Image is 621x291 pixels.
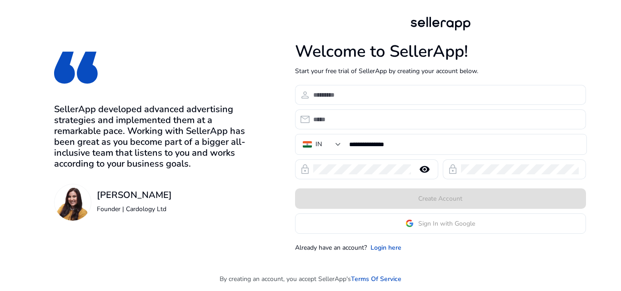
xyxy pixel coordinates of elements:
[371,243,401,252] a: Login here
[295,42,586,61] h1: Welcome to SellerApp!
[300,89,310,100] span: person
[447,164,458,175] span: lock
[316,139,322,149] div: IN
[97,190,172,201] h3: [PERSON_NAME]
[295,243,367,252] p: Already have an account?
[414,164,436,175] mat-icon: remove_red_eye
[295,66,586,76] p: Start your free trial of SellerApp by creating your account below.
[54,104,248,169] h3: SellerApp developed advanced advertising strategies and implemented them at a remarkable pace. Wo...
[300,114,310,125] span: email
[351,274,401,284] a: Terms Of Service
[97,204,172,214] p: Founder | Cardology Ltd
[300,164,310,175] span: lock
